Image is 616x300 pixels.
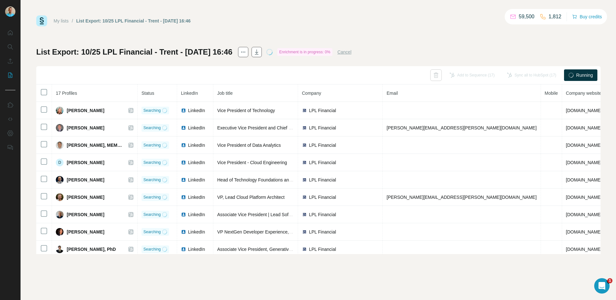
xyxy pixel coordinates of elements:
img: company-logo [302,143,307,148]
span: Status [141,91,154,96]
span: Company website [566,91,602,96]
span: Running [576,72,593,78]
img: Avatar [56,245,64,253]
img: Avatar [56,107,64,114]
span: [PERSON_NAME], MEM, FRM [67,142,122,148]
span: Job title [217,91,233,96]
button: Dashboard [5,128,15,139]
button: My lists [5,69,15,81]
span: Searching [143,194,161,200]
span: Vice President of Data Analytics [217,143,281,148]
img: LinkedIn logo [181,247,186,252]
span: Executive Vice President and Chief Information Officer, Platform Modernization [217,125,374,130]
img: LinkedIn logo [181,177,186,182]
img: company-logo [302,247,307,252]
span: LinkedIn [188,125,205,131]
span: [PERSON_NAME] [67,211,104,218]
img: Avatar [56,141,64,149]
span: [PERSON_NAME] [67,194,104,200]
button: Feedback [5,142,15,153]
span: Vice President - Cloud Engineering [217,160,287,165]
span: LinkedIn [188,159,205,166]
button: Use Surfe API [5,113,15,125]
span: Company [302,91,321,96]
span: [DOMAIN_NAME] [566,195,602,200]
span: Associate Vice President | Lead Software Engineer | AWS Cloud Engineer [217,212,364,217]
span: [DOMAIN_NAME] [566,108,602,113]
span: 1 [607,278,612,283]
span: [PERSON_NAME] [67,177,104,183]
img: LinkedIn logo [181,212,186,217]
span: [PERSON_NAME][EMAIL_ADDRESS][PERSON_NAME][DOMAIN_NAME] [387,125,537,130]
span: [PERSON_NAME] [67,159,104,166]
span: LPL Financial [309,246,336,252]
img: company-logo [302,177,307,182]
img: LinkedIn logo [181,125,186,130]
span: LPL Financial [309,194,336,200]
div: D [56,159,64,166]
img: company-logo [302,212,307,217]
button: Cancel [338,49,352,55]
img: company-logo [302,229,307,234]
img: Avatar [5,6,15,17]
span: [DOMAIN_NAME] [566,229,602,234]
span: LinkedIn [188,211,205,218]
img: LinkedIn logo [181,229,186,234]
span: 17 Profiles [56,91,77,96]
li: / [72,18,73,24]
span: [DOMAIN_NAME] [566,212,602,217]
div: List Export: 10/25 LPL Financial - Trent - [DATE] 16:46 [76,18,191,24]
span: LinkedIn [181,91,198,96]
span: Searching [143,177,161,183]
img: LinkedIn logo [181,143,186,148]
span: LPL Financial [309,211,336,218]
span: VP NextGen Developer Experience, Tools & Engineering Excellence | App Modernization [217,229,394,234]
span: LinkedIn [188,246,205,252]
span: Searching [143,108,161,113]
img: company-logo [302,195,307,200]
span: LinkedIn [188,142,205,148]
iframe: Intercom live chat [594,278,610,294]
span: [PERSON_NAME] [67,107,104,114]
span: [PERSON_NAME] [67,229,104,235]
span: Mobile [545,91,558,96]
img: Avatar [56,211,64,218]
img: company-logo [302,125,307,130]
span: [PERSON_NAME][EMAIL_ADDRESS][PERSON_NAME][DOMAIN_NAME] [387,195,537,200]
span: LPL Financial [309,159,336,166]
span: Associate Vice President, Generative AI and Cloud Data Strategy [217,247,347,252]
span: Searching [143,142,161,148]
div: Enrichment is in progress: 0% [277,48,332,56]
span: Searching [143,246,161,252]
span: LPL Financial [309,107,336,114]
span: LinkedIn [188,229,205,235]
h1: List Export: 10/25 LPL Financial - Trent - [DATE] 16:46 [36,47,232,57]
span: [PERSON_NAME], PhD [67,246,116,252]
span: LinkedIn [188,177,205,183]
p: 1,812 [549,13,561,21]
span: Searching [143,212,161,217]
span: LPL Financial [309,229,336,235]
button: Enrich CSV [5,55,15,67]
img: company-logo [302,108,307,113]
span: Vice President of Technology [217,108,275,113]
button: Quick start [5,27,15,39]
span: [DOMAIN_NAME] [566,125,602,130]
img: Avatar [56,193,64,201]
img: Avatar [56,228,64,236]
span: Email [387,91,398,96]
span: LinkedIn [188,194,205,200]
span: [DOMAIN_NAME] [566,177,602,182]
span: LPL Financial [309,125,336,131]
button: actions [238,47,248,57]
span: Searching [143,125,161,131]
span: LinkedIn [188,107,205,114]
img: LinkedIn logo [181,160,186,165]
span: [PERSON_NAME] [67,125,104,131]
span: LPL Financial [309,177,336,183]
button: Search [5,41,15,53]
span: VP, Lead Cloud Platform Architect [217,195,285,200]
span: [DOMAIN_NAME] [566,247,602,252]
a: My lists [54,18,69,23]
img: Avatar [56,124,64,132]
